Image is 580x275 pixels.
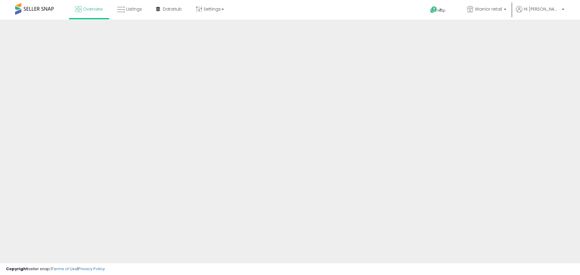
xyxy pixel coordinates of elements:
span: DataHub [163,6,182,12]
div: seller snap | | [6,266,105,272]
span: Help [437,8,446,13]
a: Terms of Use [52,266,77,272]
strong: Copyright [6,266,28,272]
span: Listings [126,6,142,12]
a: Hi [PERSON_NAME] [516,6,564,20]
span: Overview [83,6,103,12]
a: Help [425,2,457,20]
span: Hi [PERSON_NAME] [524,6,560,12]
span: Warrior retail [475,6,502,12]
i: Get Help [430,6,437,14]
a: Privacy Policy [78,266,105,272]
